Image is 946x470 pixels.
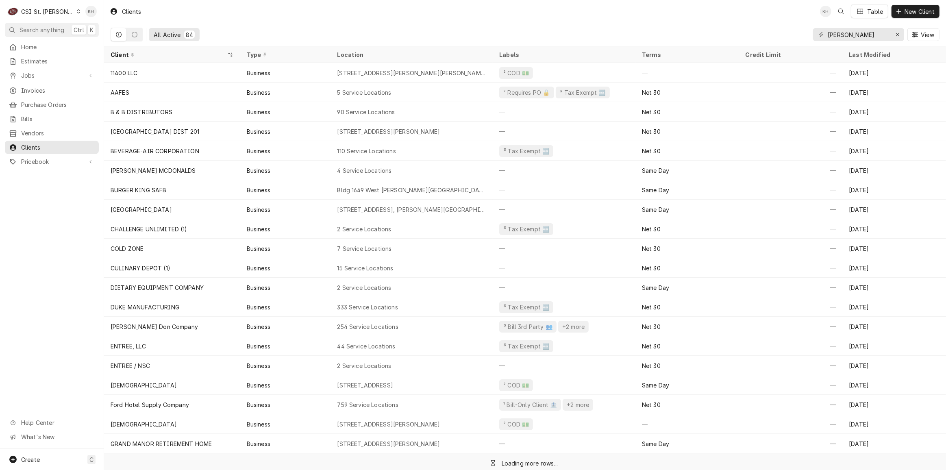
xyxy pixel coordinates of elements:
div: DIETARY EQUIPMENT COMPANY [111,283,204,292]
div: Net 30 [642,127,661,136]
div: Client [111,50,226,59]
div: BEVERAGE-AIR CORPORATION [111,147,199,155]
div: BURGER KING SAFB [111,186,167,194]
div: Business [247,420,270,429]
div: [DATE] [842,239,946,258]
div: DUKE MANUFACTURING [111,303,179,311]
div: [DATE] [842,122,946,141]
div: [PERSON_NAME] Don Company [111,322,198,331]
div: [GEOGRAPHIC_DATA] DIST 201 [111,127,199,136]
div: Business [247,88,270,97]
a: Go to What's New [5,430,99,444]
div: GRAND MANOR RETIREMENT HOME [111,440,212,448]
div: 759 Service Locations [337,400,398,409]
div: — [493,356,635,375]
div: — [739,63,843,83]
div: ENTREE / NSC [111,361,150,370]
div: ³ Tax Exempt 🆓 [502,303,550,311]
div: AAFES [111,88,129,97]
div: Business [247,108,270,116]
div: — [493,122,635,141]
div: Business [247,205,270,214]
div: — [739,356,843,375]
div: B & B DISTRIBUTORS [111,108,172,116]
div: Bldg 1649 West [PERSON_NAME][GEOGRAPHIC_DATA], IL 62225 [337,186,486,194]
button: Open search [835,5,848,18]
div: All Active [154,30,181,39]
div: Business [247,283,270,292]
button: New Client [892,5,939,18]
div: Net 30 [642,264,661,272]
div: — [739,395,843,414]
span: Help Center [21,418,94,427]
div: 7 Service Locations [337,244,391,253]
div: Same Day [642,381,669,389]
div: ² Requires PO 🔓 [502,88,550,97]
div: [STREET_ADDRESS][PERSON_NAME] [337,440,440,448]
div: 2 Service Locations [337,361,391,370]
div: [DATE] [842,297,946,317]
div: [DATE] [842,180,946,200]
div: 15 Service Locations [337,264,393,272]
div: [DATE] [842,414,946,434]
div: ³ Tax Exempt 🆓 [559,88,607,97]
div: COLD ZONE [111,244,144,253]
div: Net 30 [642,361,661,370]
a: Estimates [5,54,99,68]
div: Type [247,50,323,59]
div: Kelsey Hetlage's Avatar [85,6,97,17]
div: +2 more [561,322,585,331]
div: 44 Service Locations [337,342,395,350]
div: — [493,239,635,258]
div: 4 Service Locations [337,166,391,175]
span: Search anything [20,26,64,34]
div: — [493,102,635,122]
div: Kelsey Hetlage's Avatar [820,6,831,17]
div: Location [337,50,486,59]
div: 254 Service Locations [337,322,398,331]
div: [DATE] [842,141,946,161]
div: C [7,6,19,17]
div: [PERSON_NAME] MCDONALDS [111,166,196,175]
div: CULINARY DEPOT (1) [111,264,170,272]
div: [DATE] [842,434,946,453]
div: 84 [186,30,193,39]
div: Business [247,69,270,77]
a: Go to Pricebook [5,155,99,168]
span: Jobs [21,71,83,80]
div: Business [247,342,270,350]
div: ³ Tax Exempt 🆓 [502,147,550,155]
div: Net 30 [642,400,661,409]
div: — [635,63,739,83]
div: [DATE] [842,258,946,278]
div: Business [247,225,270,233]
a: Home [5,40,99,54]
div: — [739,414,843,434]
div: [DATE] [842,219,946,239]
div: Net 30 [642,303,661,311]
div: — [739,102,843,122]
div: — [493,180,635,200]
div: — [739,141,843,161]
div: +2 more [566,400,590,409]
div: 333 Service Locations [337,303,398,311]
a: Bills [5,112,99,126]
a: Clients [5,141,99,154]
div: [DATE] [842,317,946,336]
div: — [493,258,635,278]
div: — [739,239,843,258]
div: — [739,122,843,141]
div: — [739,180,843,200]
div: [DATE] [842,161,946,180]
div: 11400 LLC [111,69,137,77]
div: ³ Tax Exempt 🆓 [502,342,550,350]
span: Ctrl [74,26,84,34]
div: CSI St. Louis's Avatar [7,6,19,17]
div: KH [85,6,97,17]
div: — [739,297,843,317]
span: Create [21,456,40,463]
div: Credit Limit [746,50,835,59]
div: [DATE] [842,63,946,83]
div: Business [247,166,270,175]
div: Business [247,400,270,409]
